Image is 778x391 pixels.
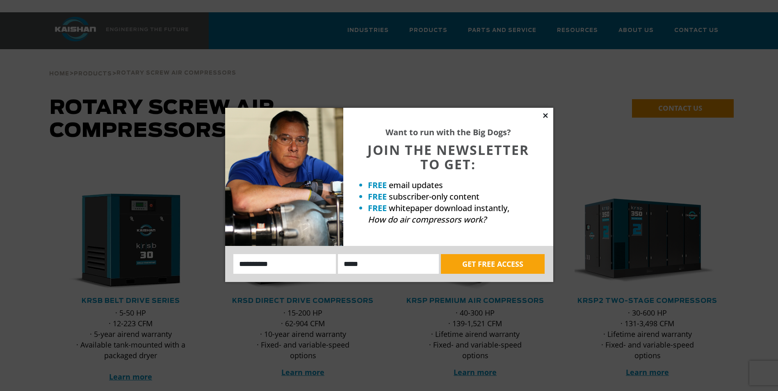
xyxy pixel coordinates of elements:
[338,254,439,274] input: Email
[368,214,486,225] em: How do air compressors work?
[389,180,443,191] span: email updates
[368,202,387,214] strong: FREE
[542,112,549,119] button: Close
[386,127,511,138] strong: Want to run with the Big Dogs?
[389,191,479,202] span: subscriber-only content
[233,254,336,274] input: Name:
[368,191,387,202] strong: FREE
[368,180,387,191] strong: FREE
[367,141,529,173] span: JOIN THE NEWSLETTER TO GET:
[389,202,509,214] span: whitepaper download instantly,
[441,254,545,274] button: GET FREE ACCESS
